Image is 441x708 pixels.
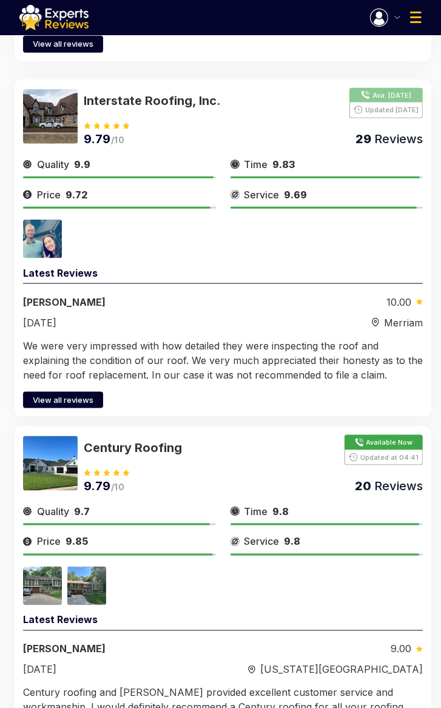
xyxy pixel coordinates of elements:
img: Image 1 [23,567,62,605]
p: Century Roofing [84,439,340,456]
span: 9.8 [284,534,301,549]
img: slider icon [372,318,379,327]
span: 29 [355,132,371,146]
img: slider icon [231,504,240,519]
div: [DATE] [23,315,223,330]
div: Latest Reviews [23,613,423,631]
img: slider icon [23,534,32,549]
span: 9.8 [273,504,289,519]
img: Menu Icon [394,16,400,19]
img: slider icon [23,187,32,202]
span: 9.00 [391,642,411,656]
img: slider icon [231,187,240,202]
img: Menu Icon [410,12,422,23]
span: Price [37,534,61,549]
span: Quality [37,157,69,172]
img: slider icon [231,157,240,172]
span: 9.69 [284,187,308,202]
a: View all reviews [23,392,423,409]
button: View all reviews [23,36,103,53]
span: /10 [111,135,124,145]
img: Image 2 [67,567,106,605]
span: Reviews [371,132,423,146]
img: Image 1 [23,220,62,258]
span: 9.79 [84,132,111,146]
div: [DATE] [23,662,223,677]
span: Price [37,187,61,202]
div: [PERSON_NAME] [23,642,183,656]
span: [US_STATE][GEOGRAPHIC_DATA] [260,662,423,677]
img: slider icon [416,646,423,652]
span: Service [244,187,280,202]
img: logo [19,5,89,30]
img: slider icon [248,666,255,675]
span: Reviews [371,479,423,493]
span: Service [244,534,280,549]
span: 9.83 [273,157,295,172]
img: slider icon [23,157,32,172]
span: View all reviews [33,394,93,406]
span: 9.7 [74,504,90,519]
span: 9.72 [66,187,88,202]
a: slider iconQuality9.7slider iconTime9.8slider iconPrice9.85slider iconService9.8 [23,504,423,556]
img: slider icon [231,534,240,549]
img: slider icon [416,298,423,305]
span: /10 [111,482,124,492]
span: 9.79 [84,479,111,493]
button: View all reviews [23,392,103,409]
span: 9.85 [66,534,88,549]
a: slider iconQuality9.9slider iconTime9.83slider iconPrice9.72slider iconService9.69 [23,157,423,209]
img: 175387874158044.jpeg [23,436,78,491]
span: 20 [355,479,371,493]
img: 175388305384955.jpeg [23,89,78,144]
span: Time [244,504,268,519]
span: We were very impressed with how detailed they were inspecting the roof and explaining the conditi... [23,340,423,381]
div: [PERSON_NAME] [23,295,183,309]
img: Menu Icon [370,8,388,27]
p: Interstate Roofing, Inc. [84,92,345,109]
span: Time [244,157,268,172]
div: Latest Reviews [23,266,423,284]
span: Quality [37,504,69,519]
span: 9.9 [74,157,90,172]
img: slider icon [23,504,32,519]
span: Merriam [384,315,423,330]
span: 10.00 [386,295,411,309]
span: View all reviews [33,38,93,50]
a: View all reviews [23,36,423,53]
